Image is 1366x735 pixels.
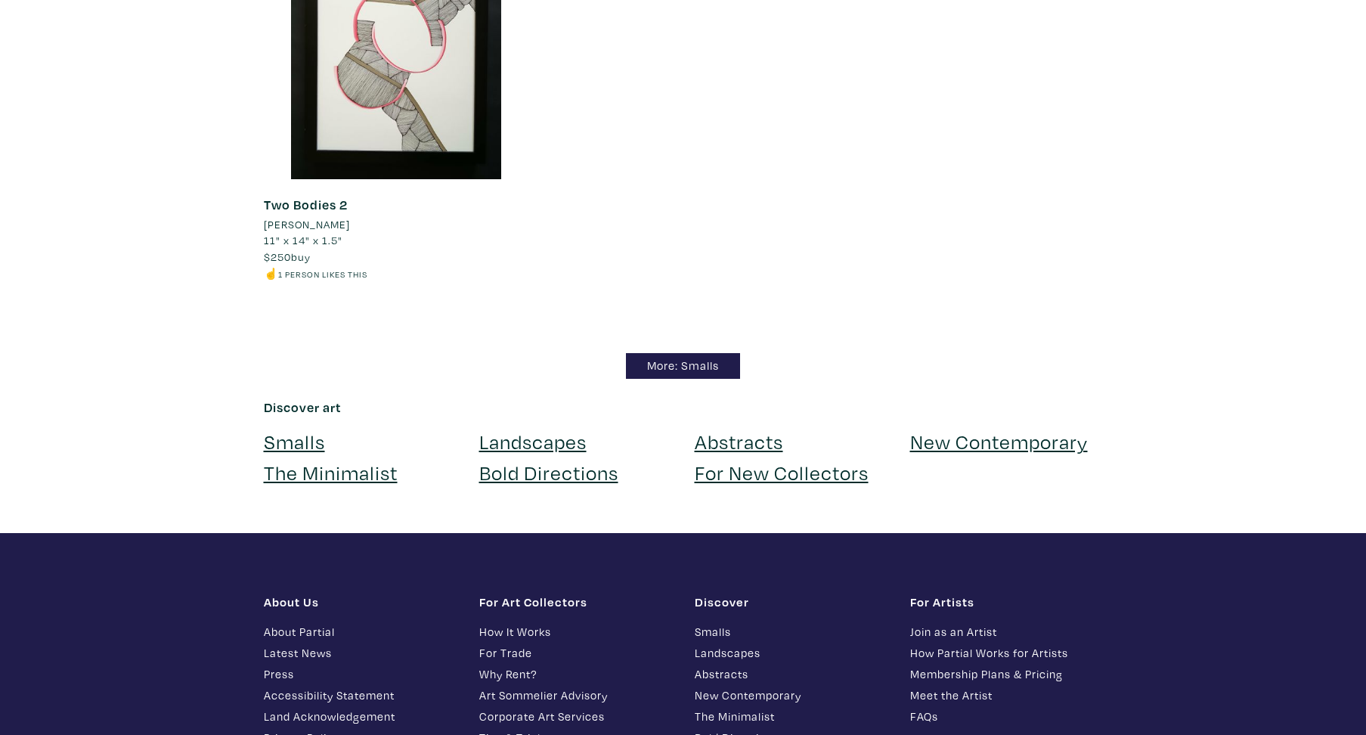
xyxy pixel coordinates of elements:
[264,233,342,247] span: 11" x 14" x 1.5"
[479,708,672,725] a: Corporate Art Services
[910,708,1103,725] a: FAQs
[695,687,887,704] a: New Contemporary
[695,644,887,662] a: Landscapes
[264,687,457,704] a: Accessibility Statement
[264,594,457,609] h1: About Us
[910,644,1103,662] a: How Partial Works for Artists
[910,687,1103,704] a: Meet the Artist
[479,644,672,662] a: For Trade
[264,399,1103,416] h6: Discover art
[264,665,457,683] a: Press
[479,665,672,683] a: Why Rent?
[264,196,348,213] a: Two Bodies 2
[264,250,291,264] span: $250
[910,623,1103,640] a: Join as an Artist
[479,623,672,640] a: How It Works
[695,428,783,454] a: Abstracts
[626,353,740,380] a: More: Smalls
[910,665,1103,683] a: Membership Plans & Pricing
[264,428,325,454] a: Smalls
[479,428,587,454] a: Landscapes
[278,268,367,280] small: 1 person likes this
[695,594,887,609] h1: Discover
[264,644,457,662] a: Latest News
[264,216,350,233] li: [PERSON_NAME]
[264,623,457,640] a: About Partial
[479,459,618,485] a: Bold Directions
[695,459,869,485] a: For New Collectors
[695,708,887,725] a: The Minimalist
[910,428,1088,454] a: New Contemporary
[479,687,672,704] a: Art Sommelier Advisory
[264,459,398,485] a: The Minimalist
[695,665,887,683] a: Abstracts
[910,594,1103,609] h1: For Artists
[264,708,457,725] a: Land Acknowledgement
[264,265,528,282] li: ☝️
[264,250,311,264] span: buy
[264,216,528,233] a: [PERSON_NAME]
[479,594,672,609] h1: For Art Collectors
[695,623,887,640] a: Smalls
